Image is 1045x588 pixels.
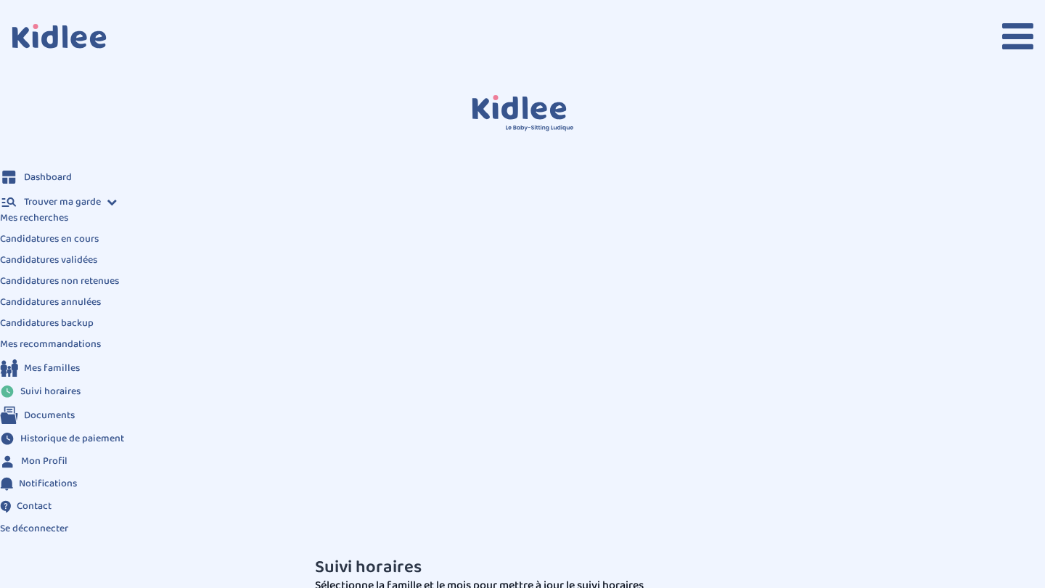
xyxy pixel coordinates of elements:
[17,499,52,514] span: Contact
[472,95,574,132] img: logo.svg
[24,408,75,423] span: Documents
[19,476,77,491] span: Notifications
[24,361,80,376] span: Mes familles
[20,431,124,446] span: Historique de paiement
[24,195,101,210] span: Trouver ma garde
[21,454,67,469] span: Mon Profil
[24,170,72,185] span: Dashboard
[315,558,997,577] h3: Suivi horaires
[20,384,81,399] span: Suivi horaires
